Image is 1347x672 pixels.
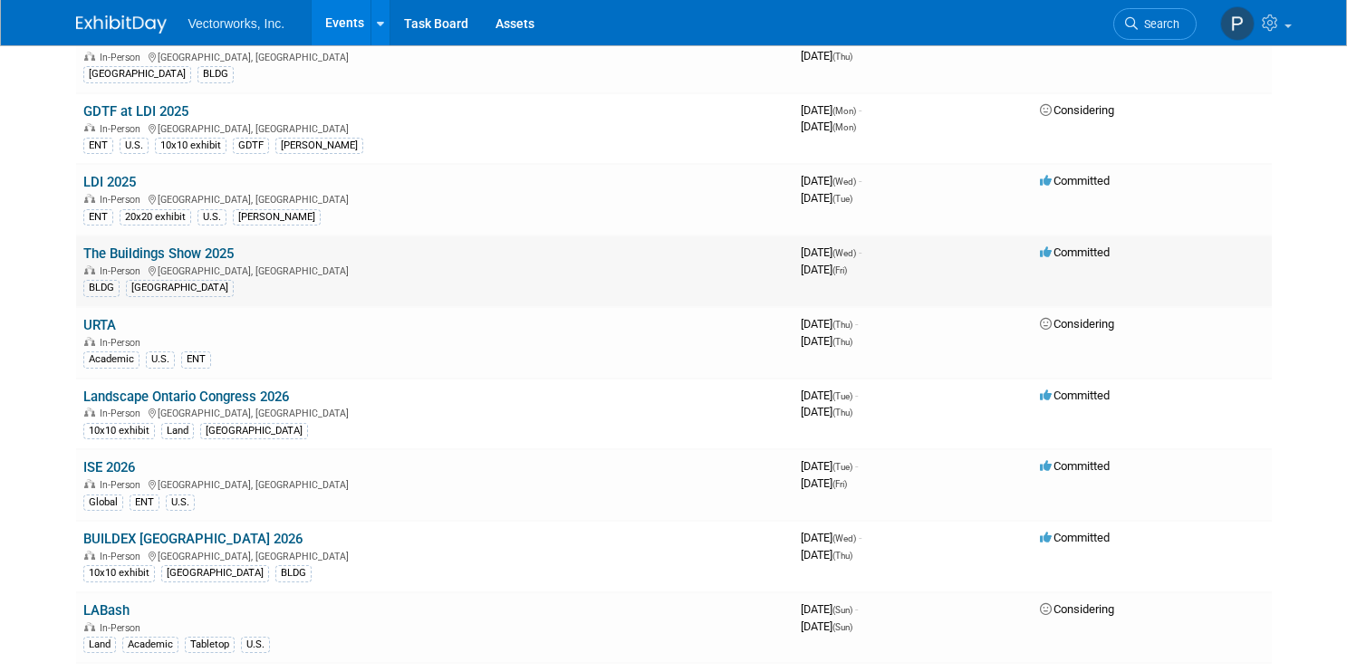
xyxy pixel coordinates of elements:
a: Search [1113,8,1197,40]
span: - [855,602,858,616]
span: Committed [1040,389,1110,402]
div: 10x10 exhibit [83,423,155,439]
div: BLDG [83,280,120,296]
span: (Thu) [832,551,852,561]
div: ENT [83,209,113,226]
span: (Sun) [832,605,852,615]
img: In-Person Event [84,551,95,560]
a: Landscape Ontario Congress 2026 [83,389,289,405]
span: [DATE] [801,548,852,562]
span: Considering [1040,103,1114,117]
span: (Wed) [832,248,856,258]
a: BUILDEX [GEOGRAPHIC_DATA] 2026 [83,531,303,547]
div: U.S. [166,494,195,511]
span: [DATE] [801,103,861,117]
span: - [855,459,858,473]
div: ENT [83,138,113,154]
div: Global [83,494,123,511]
span: (Thu) [832,408,852,418]
img: In-Person Event [84,265,95,274]
span: [DATE] [801,459,858,473]
span: (Wed) [832,177,856,187]
a: GDTF at LDI 2025 [83,103,188,120]
img: In-Person Event [84,337,95,346]
span: [DATE] [801,49,852,62]
span: (Tue) [832,194,852,204]
span: (Fri) [832,479,847,489]
div: [GEOGRAPHIC_DATA], [GEOGRAPHIC_DATA] [83,191,786,206]
div: ENT [130,494,159,511]
span: In-Person [100,479,146,491]
span: Considering [1040,602,1114,616]
div: [PERSON_NAME] [233,209,321,226]
span: - [859,103,861,117]
span: (Tue) [832,462,852,472]
span: In-Person [100,551,146,562]
img: In-Person Event [84,52,95,61]
span: Committed [1040,245,1110,259]
span: In-Person [100,123,146,135]
div: Tabletop [185,637,235,653]
span: [DATE] [801,174,861,187]
span: In-Person [100,337,146,349]
span: - [855,389,858,402]
span: (Fri) [832,265,847,275]
div: ENT [181,351,211,368]
div: 10x10 exhibit [155,138,226,154]
img: In-Person Event [84,622,95,631]
span: - [859,174,861,187]
span: (Thu) [832,337,852,347]
a: LABash [83,602,130,619]
a: Contech Batiment Montreal 2025 [83,32,281,48]
span: - [855,317,858,331]
span: In-Person [100,52,146,63]
span: (Sun) [832,622,852,632]
div: [GEOGRAPHIC_DATA] [161,565,269,581]
div: 20x20 exhibit [120,209,191,226]
span: [DATE] [801,191,852,205]
span: Search [1138,17,1179,31]
div: [GEOGRAPHIC_DATA], [GEOGRAPHIC_DATA] [83,263,786,277]
span: (Thu) [832,52,852,62]
span: In-Person [100,265,146,277]
div: [GEOGRAPHIC_DATA] [200,423,308,439]
span: [DATE] [801,120,856,133]
div: [GEOGRAPHIC_DATA], [GEOGRAPHIC_DATA] [83,49,786,63]
div: [GEOGRAPHIC_DATA], [GEOGRAPHIC_DATA] [83,476,786,491]
span: (Tue) [832,391,852,401]
img: In-Person Event [84,123,95,132]
span: Considering [1040,317,1114,331]
img: In-Person Event [84,194,95,203]
span: In-Person [100,622,146,634]
span: Committed [1040,174,1110,187]
img: In-Person Event [84,479,95,488]
span: [DATE] [801,263,847,276]
div: BLDG [275,565,312,581]
div: U.S. [197,209,226,226]
span: (Mon) [832,122,856,132]
div: Land [83,637,116,653]
span: Vectorworks, Inc. [188,16,285,31]
span: - [859,245,861,259]
img: ExhibitDay [76,15,167,34]
div: Academic [122,637,178,653]
a: LDI 2025 [83,174,136,190]
div: Academic [83,351,140,368]
img: In-Person Event [84,408,95,417]
a: ISE 2026 [83,459,135,475]
img: Pardeep Sharma [1220,6,1255,41]
div: [GEOGRAPHIC_DATA] [83,66,191,82]
span: [DATE] [801,602,858,616]
div: U.S. [241,637,270,653]
span: [DATE] [801,476,847,490]
span: [DATE] [801,389,858,402]
span: [DATE] [801,245,861,259]
div: U.S. [146,351,175,368]
div: GDTF [233,138,269,154]
div: U.S. [120,138,149,154]
div: [PERSON_NAME] [275,138,363,154]
span: Committed [1040,459,1110,473]
div: [GEOGRAPHIC_DATA], [GEOGRAPHIC_DATA] [83,405,786,419]
a: The Buildings Show 2025 [83,245,234,262]
span: (Wed) [832,533,856,543]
